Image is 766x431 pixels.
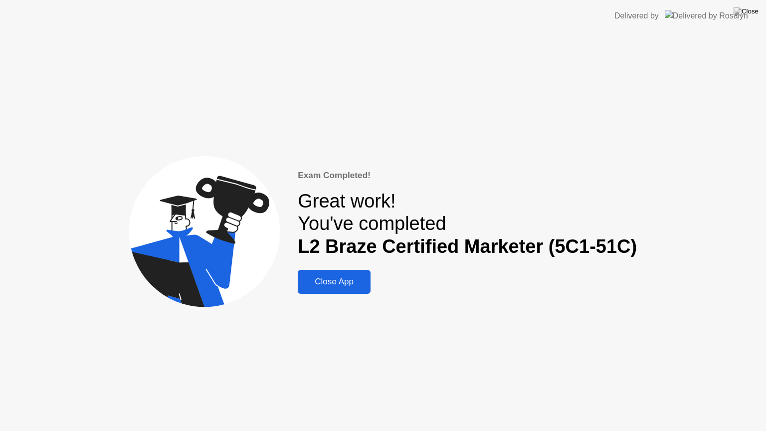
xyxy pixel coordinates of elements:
[734,7,759,15] img: Close
[298,270,371,294] button: Close App
[665,10,748,21] img: Delivered by Rosalyn
[298,169,637,182] div: Exam Completed!
[614,10,659,22] div: Delivered by
[298,236,637,257] b: L2 Braze Certified Marketer (5C1-51C)
[301,277,368,287] div: Close App
[298,190,637,258] div: Great work! You've completed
